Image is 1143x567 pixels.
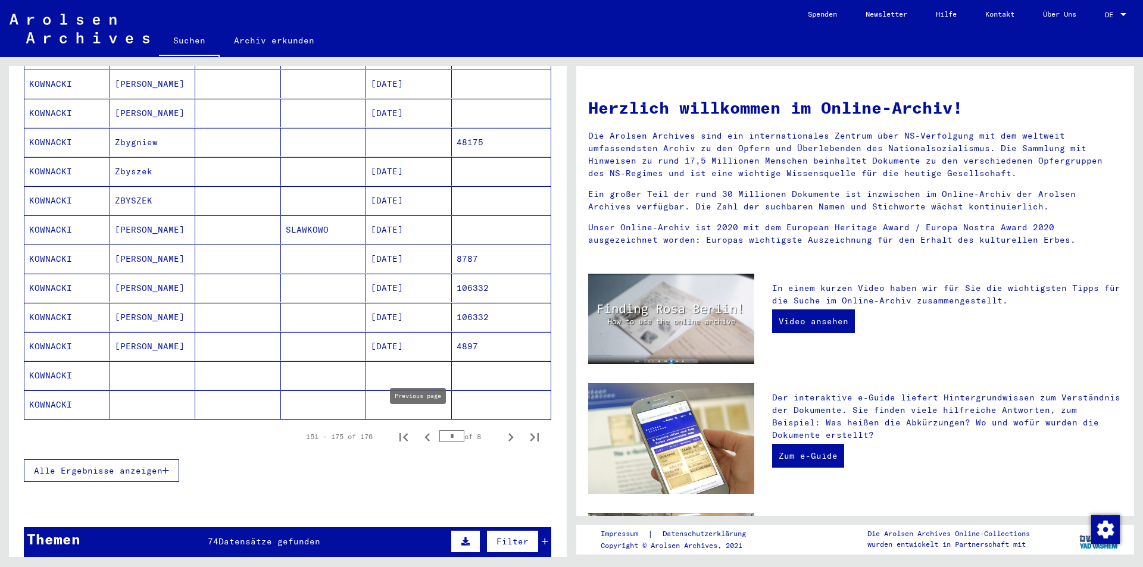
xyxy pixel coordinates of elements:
button: Filter [486,530,539,553]
mat-cell: [DATE] [366,186,452,215]
mat-cell: [DATE] [366,70,452,98]
span: 74 [208,536,218,547]
p: Ein großer Teil der rund 30 Millionen Dokumente ist inzwischen im Online-Archiv der Arolsen Archi... [588,188,1122,213]
mat-cell: [PERSON_NAME] [110,245,196,273]
div: of 8 [439,431,499,442]
p: In einem kurzen Video haben wir für Sie die wichtigsten Tipps für die Suche im Online-Archiv zusa... [772,282,1122,307]
span: DE [1105,11,1118,19]
mat-cell: Zbygniew [110,128,196,156]
mat-cell: [PERSON_NAME] [110,303,196,331]
mat-cell: ZBYSZEK [110,186,196,215]
span: Datensätze gefunden [218,536,320,547]
p: Copyright © Arolsen Archives, 2021 [601,540,760,551]
mat-cell: KOWNACKI [24,274,110,302]
mat-cell: KOWNACKI [24,390,110,419]
mat-cell: KOWNACKI [24,332,110,361]
img: Zustimmung ändern [1091,515,1120,544]
mat-cell: KOWNACKI [24,157,110,186]
mat-cell: KOWNACKI [24,245,110,273]
mat-cell: Zbyszek [110,157,196,186]
p: Die Arolsen Archives sind ein internationales Zentrum über NS-Verfolgung mit dem weltweit umfasse... [588,130,1122,180]
mat-cell: KOWNACKI [24,186,110,215]
mat-cell: [DATE] [366,332,452,361]
mat-cell: [DATE] [366,245,452,273]
mat-cell: 48175 [452,128,551,156]
span: Filter [496,536,529,547]
mat-cell: [PERSON_NAME] [110,215,196,244]
mat-cell: [DATE] [366,215,452,244]
mat-cell: [DATE] [366,274,452,302]
img: eguide.jpg [588,383,754,494]
mat-cell: 8787 [452,245,551,273]
button: First page [392,425,416,449]
button: Next page [499,425,523,449]
p: Unser Online-Archiv ist 2020 mit dem European Heritage Award / Europa Nostra Award 2020 ausgezeic... [588,221,1122,246]
a: Suchen [159,26,220,57]
mat-cell: [PERSON_NAME] [110,332,196,361]
mat-cell: 106332 [452,303,551,331]
a: Impressum [601,528,648,540]
mat-cell: KOWNACKI [24,128,110,156]
a: Zum e-Guide [772,444,844,468]
mat-cell: 4897 [452,332,551,361]
a: Video ansehen [772,309,855,333]
div: 151 – 175 of 176 [306,431,373,442]
h1: Herzlich willkommen im Online-Archiv! [588,95,1122,120]
p: wurden entwickelt in Partnerschaft mit [867,539,1030,550]
mat-cell: KOWNACKI [24,70,110,98]
img: yv_logo.png [1077,524,1122,554]
mat-cell: [PERSON_NAME] [110,274,196,302]
p: Die Arolsen Archives Online-Collections [867,528,1030,539]
mat-cell: KOWNACKI [24,215,110,244]
mat-cell: [PERSON_NAME] [110,70,196,98]
mat-cell: [DATE] [366,303,452,331]
span: Alle Ergebnisse anzeigen [34,465,163,476]
p: Der interaktive e-Guide liefert Hintergrundwissen zum Verständnis der Dokumente. Sie finden viele... [772,391,1122,441]
div: Themen [27,528,80,550]
mat-cell: SLAWKOWO [281,215,367,244]
img: Arolsen_neg.svg [10,14,149,43]
button: Previous page [416,425,439,449]
mat-cell: [DATE] [366,99,452,127]
div: | [601,528,760,540]
a: Archiv erkunden [220,26,329,55]
mat-cell: 106332 [452,274,551,302]
mat-cell: [DATE] [366,157,452,186]
button: Last page [523,425,546,449]
mat-cell: KOWNACKI [24,99,110,127]
mat-cell: [PERSON_NAME] [110,99,196,127]
mat-cell: KOWNACKI [24,303,110,331]
a: Datenschutzerklärung [653,528,760,540]
button: Alle Ergebnisse anzeigen [24,459,179,482]
mat-cell: KOWNACKI [24,361,110,390]
img: video.jpg [588,274,754,364]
